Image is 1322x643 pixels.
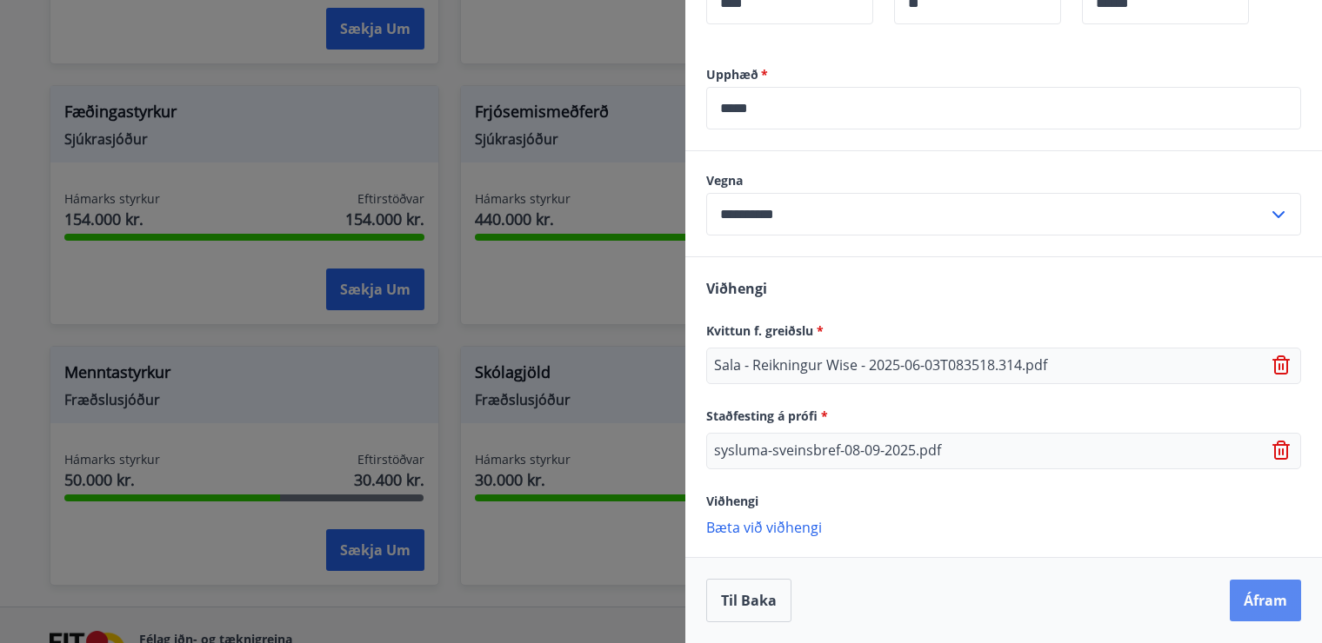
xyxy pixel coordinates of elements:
[706,518,1301,535] p: Bæta við viðhengi
[1230,580,1301,621] button: Áfram
[706,279,767,298] span: Viðhengi
[714,355,1047,376] p: Sala - Reikningur Wise - 2025-06-03T083518.314.pdf
[714,441,941,461] p: sysluma-sveinsbref-08-09-2025.pdf
[706,87,1301,129] div: Upphæð
[706,579,791,622] button: Til baka
[706,322,824,339] span: Kvittun f. greiðslu
[706,66,1301,83] label: Upphæð
[706,408,828,424] span: Staðfesting á prófi
[706,493,758,509] span: Viðhengi
[706,172,1301,189] label: Vegna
